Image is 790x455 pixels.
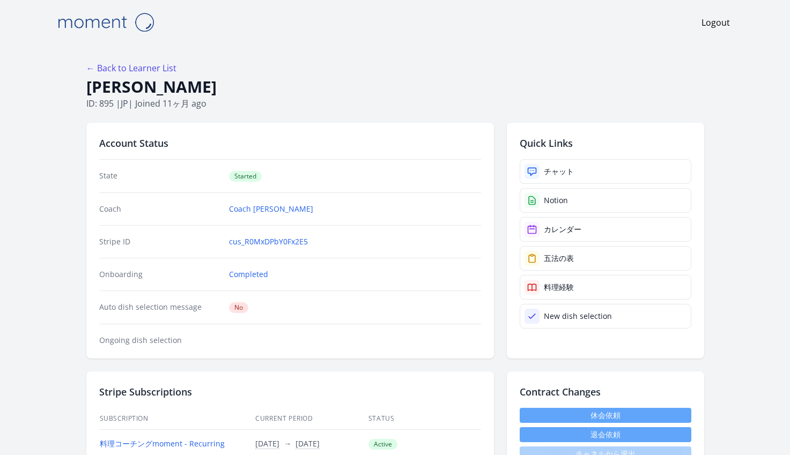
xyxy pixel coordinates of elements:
[520,275,691,300] a: 料理経験
[99,170,221,182] dt: State
[100,438,225,449] a: 料理コーチングmoment - Recurring
[368,408,481,430] th: Status
[544,195,568,206] div: Notion
[86,77,704,97] h1: [PERSON_NAME]
[520,136,691,151] h2: Quick Links
[121,98,128,109] span: jp
[86,97,704,110] p: ID: 895 | | Joined 11ヶ月 ago
[229,236,308,247] a: cus_R0MxDPbY0Fx2E5
[99,408,255,430] th: Subscription
[544,253,574,264] div: 五法の表
[544,166,574,177] div: チャット
[520,408,691,423] a: 休会依頼
[296,438,320,449] button: [DATE]
[520,304,691,329] a: New dish selection
[99,204,221,214] dt: Coach
[544,282,574,293] div: 料理経験
[229,269,268,280] a: Completed
[520,188,691,213] a: Notion
[99,269,221,280] dt: Onboarding
[229,204,313,214] a: Coach [PERSON_NAME]
[255,408,368,430] th: Current Period
[284,438,291,449] span: →
[52,9,159,36] img: Moment
[255,438,279,449] button: [DATE]
[544,311,612,322] div: New dish selection
[99,302,221,313] dt: Auto dish selection message
[229,302,248,313] span: No
[520,217,691,242] a: カレンダー
[520,246,691,271] a: 五法の表
[99,236,221,247] dt: Stripe ID
[99,384,481,399] h2: Stripe Subscriptions
[520,384,691,399] h2: Contract Changes
[544,224,581,235] div: カレンダー
[99,335,221,346] dt: Ongoing dish selection
[702,16,730,29] a: Logout
[520,159,691,184] a: チャット
[99,136,481,151] h2: Account Status
[520,427,691,442] button: 退会依頼
[86,62,176,74] a: ← Back to Learner List
[229,171,262,182] span: Started
[368,439,397,450] span: Active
